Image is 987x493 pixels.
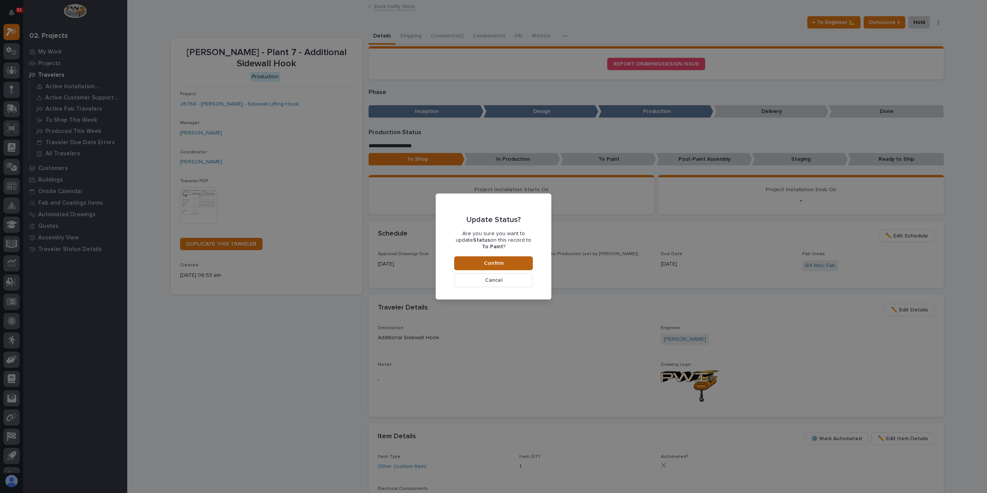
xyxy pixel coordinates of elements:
[454,256,533,270] button: Confirm
[454,231,533,250] p: Are you sure you want to update on this record to ?
[485,277,502,284] span: Cancel
[484,260,504,267] span: Confirm
[454,273,533,287] button: Cancel
[467,215,521,224] p: Update Status?
[473,237,490,243] b: Status
[482,244,503,249] b: To Paint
